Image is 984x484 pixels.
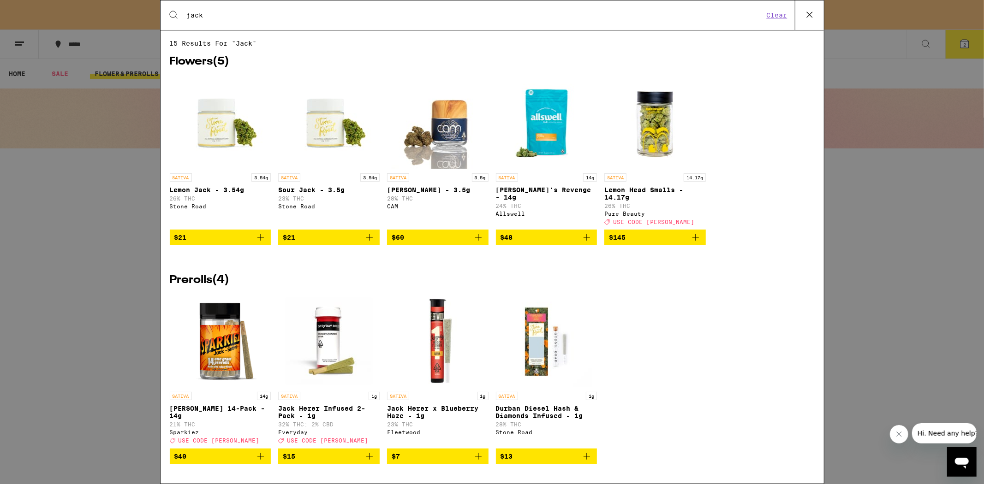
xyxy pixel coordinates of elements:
p: [PERSON_NAME] - 3.5g [387,186,489,194]
img: Stone Road - Sour Jack - 3.5g [283,77,375,169]
span: USE CODE [PERSON_NAME] [613,219,694,225]
p: 3.54g [251,173,271,182]
a: Open page for Lemon Jack - 3.54g from Stone Road [170,77,271,230]
img: Everyday - Jack Herer Infused 2-Pack - 1g [283,295,375,387]
button: Add to bag [496,449,597,464]
div: Everyday [278,429,380,435]
img: Sparkiez - Jack 14-Pack - 14g [174,295,266,387]
span: USE CODE [PERSON_NAME] [287,438,368,444]
span: $60 [392,234,404,241]
iframe: Message from company [912,423,977,443]
div: Fleetwood [387,429,489,435]
p: SATIVA [170,173,192,182]
span: $40 [174,453,187,460]
h2: Flowers ( 5 ) [170,56,815,67]
span: $48 [501,234,513,241]
img: Pure Beauty - Lemon Head Smalls - 14.17g [609,77,701,169]
a: Open page for Durban Diesel Hash & Diamonds Infused - 1g from Stone Road [496,295,597,448]
input: Search for products & categories [186,11,764,19]
p: 14g [257,392,271,400]
iframe: Button to launch messaging window [947,447,977,477]
p: 1g [369,392,380,400]
span: $21 [174,234,187,241]
img: Fleetwood - Jack Herer x Blueberry Haze - 1g [392,295,484,387]
div: CAM [387,203,489,209]
button: Add to bag [170,449,271,464]
h2: Prerolls ( 4 ) [170,275,815,286]
p: SATIVA [387,392,409,400]
p: 21% THC [170,421,271,427]
button: Add to bag [604,230,706,245]
p: 26% THC [604,203,706,209]
p: 28% THC [496,421,597,427]
p: Jack Herer x Blueberry Haze - 1g [387,405,489,419]
p: 3.5g [472,173,489,182]
p: [PERSON_NAME] 14-Pack - 14g [170,405,271,419]
span: $21 [283,234,295,241]
img: CAM - Jack Herer - 3.5g [392,77,484,169]
button: Add to bag [278,230,380,245]
span: 15 results for "jack" [170,40,815,47]
a: Open page for Jack Herer x Blueberry Haze - 1g from Fleetwood [387,295,489,448]
p: 23% THC [278,195,380,201]
a: Open page for Jack Herer - 3.5g from CAM [387,77,489,230]
iframe: Close message [890,425,908,443]
a: Open page for Lemon Head Smalls - 14.17g from Pure Beauty [604,77,706,230]
a: Open page for Jack's Revenge - 14g from Allswell [496,77,597,230]
p: Durban Diesel Hash & Diamonds Infused - 1g [496,405,597,419]
div: Stone Road [496,429,597,435]
p: SATIVA [278,173,300,182]
button: Add to bag [278,449,380,464]
p: SATIVA [387,173,409,182]
p: SATIVA [496,392,518,400]
p: SATIVA [278,392,300,400]
p: 26% THC [170,195,271,201]
p: 23% THC [387,421,489,427]
p: Sour Jack - 3.5g [278,186,380,194]
p: 14g [583,173,597,182]
button: Add to bag [170,230,271,245]
button: Clear [764,11,790,19]
span: $145 [609,234,626,241]
p: Lemon Head Smalls - 14.17g [604,186,706,201]
span: USE CODE [PERSON_NAME] [179,438,260,444]
p: 24% THC [496,203,597,209]
span: Hi. Need any help? [6,6,66,14]
p: 14.17g [684,173,706,182]
p: 1g [586,392,597,400]
img: Stone Road - Durban Diesel Hash & Diamonds Infused - 1g [500,295,592,387]
p: [PERSON_NAME]'s Revenge - 14g [496,186,597,201]
span: $13 [501,453,513,460]
p: Jack Herer Infused 2-Pack - 1g [278,405,380,419]
span: $15 [283,453,295,460]
span: $7 [392,453,400,460]
p: 32% THC: 2% CBD [278,421,380,427]
p: SATIVA [170,392,192,400]
p: 1g [477,392,489,400]
p: SATIVA [604,173,626,182]
div: Sparkiez [170,429,271,435]
div: Allswell [496,211,597,217]
a: Open page for Sour Jack - 3.5g from Stone Road [278,77,380,230]
button: Add to bag [496,230,597,245]
button: Add to bag [387,449,489,464]
p: SATIVA [496,173,518,182]
div: Stone Road [278,203,380,209]
p: 3.54g [360,173,380,182]
p: Lemon Jack - 3.54g [170,186,271,194]
div: Pure Beauty [604,211,706,217]
a: Open page for Jack 14-Pack - 14g from Sparkiez [170,295,271,448]
a: Open page for Jack Herer Infused 2-Pack - 1g from Everyday [278,295,380,448]
div: Stone Road [170,203,271,209]
img: Stone Road - Lemon Jack - 3.54g [174,77,266,169]
button: Add to bag [387,230,489,245]
img: Allswell - Jack's Revenge - 14g [500,77,592,169]
p: 28% THC [387,195,489,201]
